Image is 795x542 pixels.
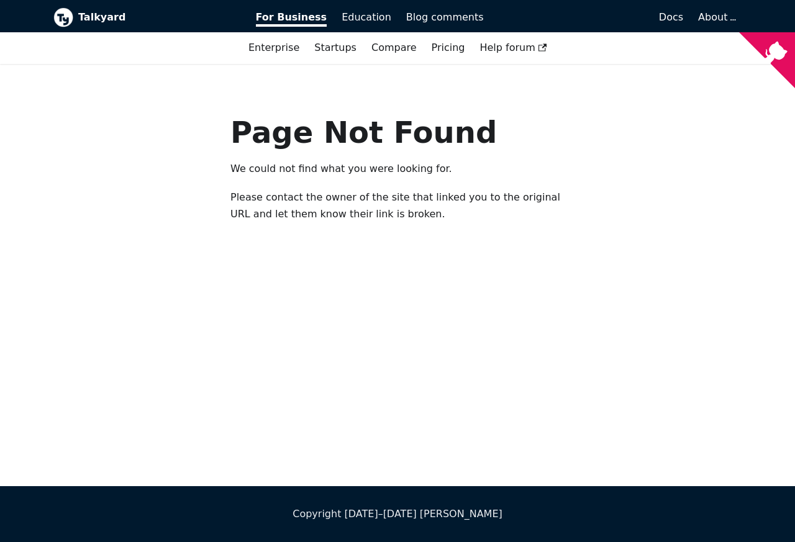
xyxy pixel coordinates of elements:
[424,37,473,58] a: Pricing
[241,37,307,58] a: Enterprise
[53,506,742,522] div: Copyright [DATE]–[DATE] [PERSON_NAME]
[230,189,565,222] p: Please contact the owner of the site that linked you to the original URL and let them know their ...
[698,11,734,23] a: About
[53,7,73,27] img: Talkyard logo
[53,7,238,27] a: Talkyard logoTalkyard
[491,7,691,28] a: Docs
[78,9,238,25] b: Talkyard
[256,11,327,27] span: For Business
[334,7,399,28] a: Education
[248,7,335,28] a: For Business
[230,114,565,151] h1: Page Not Found
[472,37,554,58] a: Help forum
[371,42,417,53] a: Compare
[342,11,391,23] span: Education
[230,161,565,177] p: We could not find what you were looking for.
[406,11,484,23] span: Blog comments
[307,37,364,58] a: Startups
[479,42,547,53] span: Help forum
[659,11,683,23] span: Docs
[399,7,491,28] a: Blog comments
